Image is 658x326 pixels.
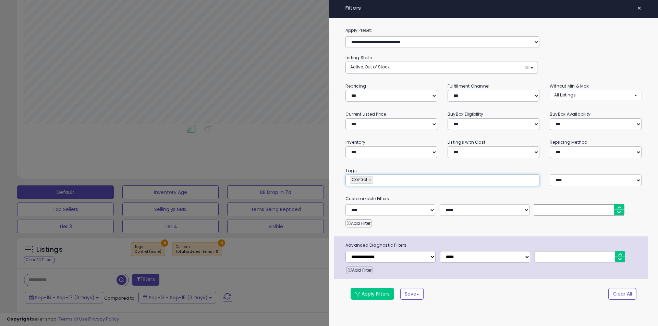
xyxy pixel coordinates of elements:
span: Advanced Diagnostic Filters [340,242,648,249]
small: Repricing Method [550,139,588,145]
span: Control [350,177,367,182]
small: Tags [340,167,647,174]
button: All Listings [550,90,642,100]
span: Active, Out of Stock [350,64,390,70]
span: All Listings [554,92,576,98]
small: BuyBox Eligibility [448,111,483,117]
button: Active, Out of Stock × [346,62,538,73]
a: × [369,177,373,183]
small: Inventory [345,139,365,145]
span: × [525,64,529,71]
label: Apply Preset: [340,27,647,34]
small: BuyBox Availability [550,111,590,117]
span: × [637,3,642,13]
small: Fulfillment Channel [448,83,489,89]
button: × [634,3,644,13]
button: Clear All [608,288,636,300]
button: Add Filter [346,266,373,274]
small: Listings with Cost [448,139,485,145]
h4: Filters [345,5,642,11]
button: Apply Filters [351,288,394,300]
small: Current Listed Price [345,111,386,117]
small: Without Min & Max [550,83,589,89]
small: Listing State [345,55,372,61]
button: Save [400,288,424,300]
button: Add Filter [345,219,372,227]
small: Customizable Filters [340,195,647,203]
small: Repricing [345,83,366,89]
